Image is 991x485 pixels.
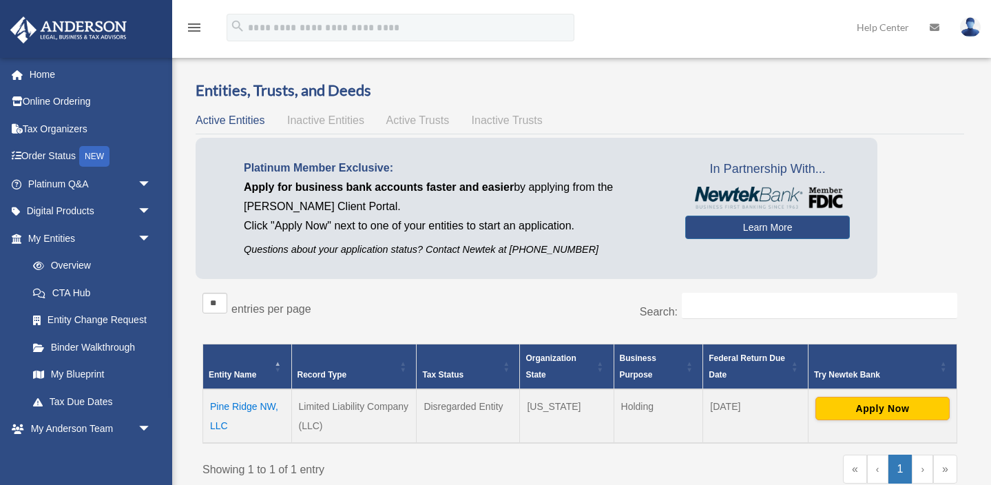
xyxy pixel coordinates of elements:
[843,455,867,484] a: First
[472,114,543,126] span: Inactive Trusts
[138,225,165,253] span: arrow_drop_down
[6,17,131,43] img: Anderson Advisors Platinum Portal
[685,216,850,239] a: Learn More
[10,61,172,88] a: Home
[244,181,514,193] span: Apply for business bank accounts faster and easier
[203,389,292,443] td: Pine Ridge NW, LLC
[525,353,576,380] span: Organization State
[196,80,964,101] h3: Entities, Trusts, and Deeds
[230,19,245,34] i: search
[614,344,703,389] th: Business Purpose: Activate to sort
[867,455,888,484] a: Previous
[933,455,957,484] a: Last
[614,389,703,443] td: Holding
[10,415,172,443] a: My Anderson Teamarrow_drop_down
[231,303,311,315] label: entries per page
[196,114,264,126] span: Active Entities
[10,88,172,116] a: Online Ordering
[298,370,347,380] span: Record Type
[10,143,172,171] a: Order StatusNEW
[10,225,165,252] a: My Entitiesarrow_drop_down
[203,344,292,389] th: Entity Name: Activate to invert sorting
[202,455,570,479] div: Showing 1 to 1 of 1 entry
[19,361,165,389] a: My Blueprint
[244,178,665,216] p: by applying from the [PERSON_NAME] Client Portal.
[291,344,417,389] th: Record Type: Activate to sort
[422,370,463,380] span: Tax Status
[808,344,957,389] th: Try Newtek Bank : Activate to sort
[703,344,809,389] th: Federal Return Due Date: Activate to sort
[186,19,202,36] i: menu
[19,307,165,334] a: Entity Change Request
[620,353,656,380] span: Business Purpose
[244,241,665,258] p: Questions about your application status? Contact Newtek at [PHONE_NUMBER]
[287,114,364,126] span: Inactive Entities
[138,415,165,444] span: arrow_drop_down
[703,389,809,443] td: [DATE]
[417,389,520,443] td: Disregarded Entity
[186,24,202,36] a: menu
[10,198,172,225] a: Digital Productsarrow_drop_down
[209,370,256,380] span: Entity Name
[417,344,520,389] th: Tax Status: Activate to sort
[912,455,933,484] a: Next
[520,344,614,389] th: Organization State: Activate to sort
[244,158,665,178] p: Platinum Member Exclusive:
[685,158,850,180] span: In Partnership With...
[815,397,950,420] button: Apply Now
[244,216,665,236] p: Click "Apply Now" next to one of your entities to start an application.
[640,306,678,318] label: Search:
[709,353,785,380] span: Federal Return Due Date
[19,252,158,280] a: Overview
[291,389,417,443] td: Limited Liability Company (LLC)
[79,146,109,167] div: NEW
[19,279,165,307] a: CTA Hub
[138,170,165,198] span: arrow_drop_down
[692,187,843,209] img: NewtekBankLogoSM.png
[814,367,936,383] div: Try Newtek Bank
[19,388,165,415] a: Tax Due Dates
[960,17,981,37] img: User Pic
[10,115,172,143] a: Tax Organizers
[386,114,450,126] span: Active Trusts
[888,455,912,484] a: 1
[138,198,165,226] span: arrow_drop_down
[19,333,165,361] a: Binder Walkthrough
[520,389,614,443] td: [US_STATE]
[10,170,172,198] a: Platinum Q&Aarrow_drop_down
